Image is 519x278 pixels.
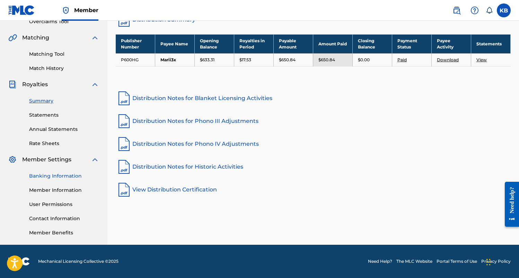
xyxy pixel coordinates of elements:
img: expand [91,34,99,42]
p: $633.31 [200,57,214,63]
a: Rate Sheets [29,140,99,147]
th: Payment Status [392,34,432,53]
img: Top Rightsholder [62,6,70,15]
a: Matching Tool [29,51,99,58]
a: Distribution Notes for Phono III Adjustments [116,113,511,129]
th: Royalties in Period [234,34,274,53]
img: pdf [116,113,132,129]
a: Overclaims Tool [29,18,99,25]
a: Distribution Notes for Historic Activities [116,159,511,175]
img: pdf [116,90,132,107]
p: $650.84 [318,57,335,63]
div: Drag [486,252,491,272]
a: Paid [397,57,407,62]
img: pdf [116,181,132,198]
a: Download [437,57,459,62]
span: Royalties [22,80,48,89]
p: $0.00 [358,57,370,63]
th: Payable Amount [274,34,313,53]
span: Mechanical Licensing Collective © 2025 [38,258,118,264]
img: help [470,6,479,15]
p: $650.84 [279,57,296,63]
a: Banking Information [29,172,99,180]
a: Annual Statements [29,126,99,133]
img: Matching [8,34,17,42]
th: Statements [471,34,510,53]
div: Notifications [486,7,493,14]
span: Member [74,6,98,14]
a: Member Information [29,187,99,194]
img: expand [91,155,99,164]
a: Match History [29,65,99,72]
div: Help [468,3,482,17]
th: Closing Balance [353,34,392,53]
a: Statements [29,111,99,119]
iframe: Resource Center [500,175,519,234]
td: Marii3x [155,53,195,66]
th: Payee Name [155,34,195,53]
th: Payee Activity [432,34,471,53]
img: Royalties [8,80,17,89]
a: Need Help? [368,258,392,264]
th: Opening Balance [195,34,234,53]
div: User Menu [497,3,511,17]
th: Amount Paid [313,34,353,53]
a: Contact Information [29,215,99,222]
a: User Permissions [29,201,99,208]
a: Member Benefits [29,229,99,236]
img: logo [8,257,30,266]
td: P600HG [116,53,155,66]
img: pdf [116,136,132,152]
a: Privacy Policy [481,258,511,264]
a: Summary [29,97,99,105]
th: Publisher Number [116,34,155,53]
span: Matching [22,34,49,42]
img: expand [91,80,99,89]
img: search [452,6,461,15]
a: The MLC Website [396,258,432,264]
p: $17.53 [239,57,251,63]
a: Public Search [450,3,464,17]
iframe: Chat Widget [484,245,519,278]
img: MLC Logo [8,5,35,15]
a: Distribution Notes for Phono IV Adjustments [116,136,511,152]
img: pdf [116,159,132,175]
a: Portal Terms of Use [437,258,477,264]
span: Member Settings [22,155,71,164]
a: View Distribution Certification [116,181,511,198]
img: Member Settings [8,155,17,164]
a: View [476,57,487,62]
a: Distribution Notes for Blanket Licensing Activities [116,90,511,107]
